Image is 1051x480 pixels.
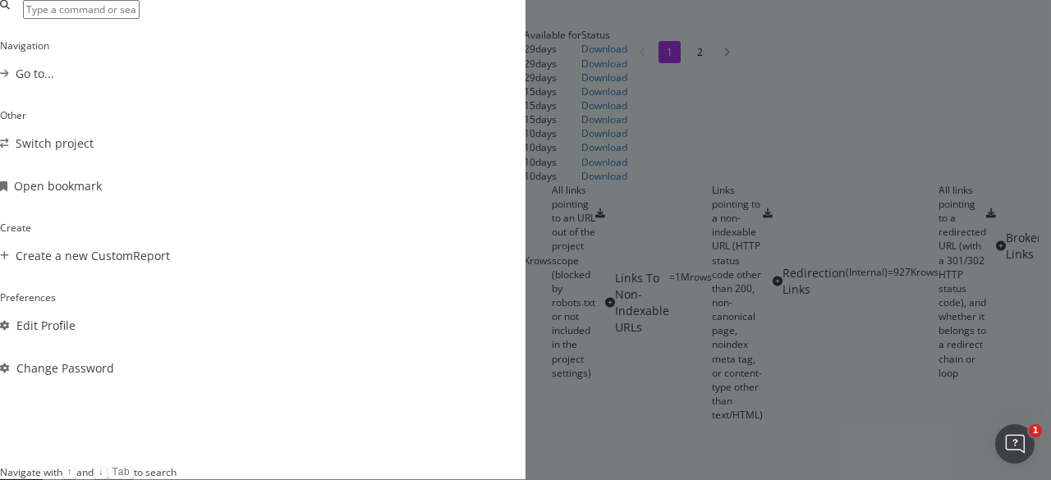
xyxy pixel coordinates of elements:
[16,248,170,264] div: Create a new CustomReport
[14,178,102,194] div: Open bookmark
[62,466,76,479] kbd: ↑
[108,466,134,479] kbd: Tab
[1029,424,1042,437] span: 1
[16,318,76,334] div: Edit Profile
[16,135,94,152] div: Switch project
[108,465,177,479] div: to search
[995,424,1035,464] iframe: Intercom live chat
[16,66,54,82] div: Go to...
[94,466,108,479] kbd: ↓
[16,360,114,377] div: Change Password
